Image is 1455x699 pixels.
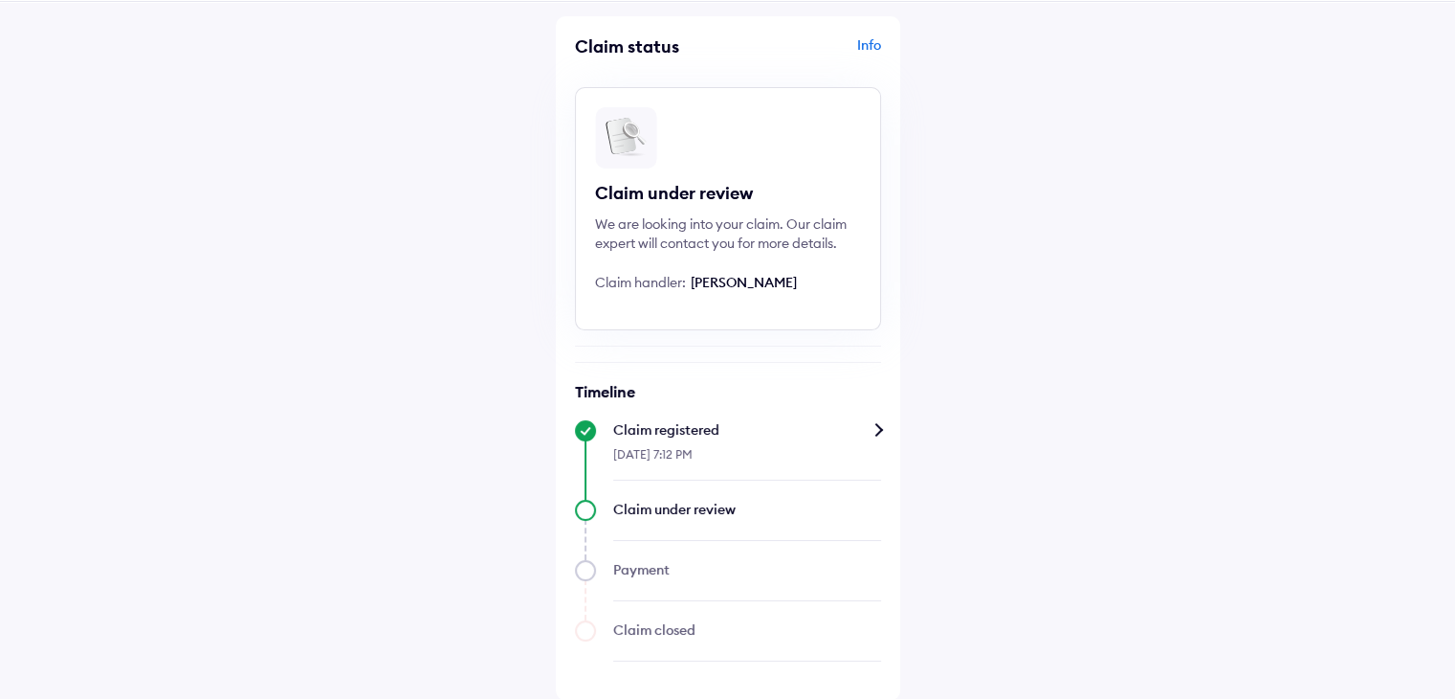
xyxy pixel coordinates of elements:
div: Payment [613,560,881,579]
div: We are looking into your claim. Our claim expert will contact you for more details. [595,214,861,253]
h6: Timeline [575,382,881,401]
div: Claim registered [613,420,881,440]
div: Claim under review [613,500,881,519]
div: Claim closed [613,620,881,640]
span: [PERSON_NAME] [691,274,797,291]
div: Claim under review [595,182,861,205]
div: Info [733,35,881,72]
div: Claim status [575,35,723,57]
span: Claim handler: [595,274,686,291]
div: [DATE] 7:12 PM [613,440,881,481]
